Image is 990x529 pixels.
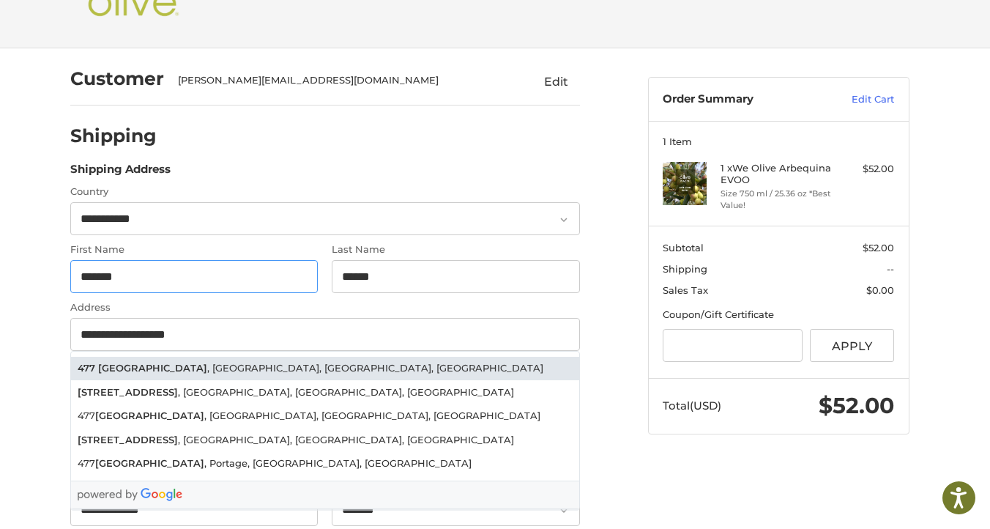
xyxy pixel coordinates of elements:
[663,284,708,296] span: Sales Tax
[663,263,707,275] span: Shipping
[820,92,894,107] a: Edit Cart
[78,361,95,376] strong: 477
[819,392,894,419] span: $52.00
[332,243,579,257] label: Last Name
[663,308,894,322] div: Coupon/Gift Certificate
[721,162,833,186] h4: 1 x We Olive Arbequina EVOO
[663,92,820,107] h3: Order Summary
[78,433,178,448] strong: [STREET_ADDRESS]
[71,380,579,404] li: , [GEOGRAPHIC_DATA], [GEOGRAPHIC_DATA], [GEOGRAPHIC_DATA]
[71,404,579,429] li: 477 , [GEOGRAPHIC_DATA], [GEOGRAPHIC_DATA], [GEOGRAPHIC_DATA]
[168,19,186,37] button: Open LiveChat chat widget
[95,456,204,471] strong: [GEOGRAPHIC_DATA]
[78,385,178,400] strong: [STREET_ADDRESS]
[70,243,318,257] label: First Name
[836,162,894,177] div: $52.00
[887,263,894,275] span: --
[70,161,171,185] legend: Shipping Address
[71,357,579,381] li: , [GEOGRAPHIC_DATA], [GEOGRAPHIC_DATA], [GEOGRAPHIC_DATA]
[95,409,204,423] strong: [GEOGRAPHIC_DATA]
[98,361,207,376] strong: [GEOGRAPHIC_DATA]
[663,242,704,254] span: Subtotal
[70,67,164,90] h2: Customer
[863,242,894,254] span: $52.00
[663,329,803,362] input: Gift Certificate or Coupon Code
[21,22,165,34] p: We're away right now. Please check back later!
[663,136,894,147] h3: 1 Item
[721,188,833,212] li: Size 750 ml / 25.36 oz *Best Value!
[178,73,505,88] div: [PERSON_NAME][EMAIL_ADDRESS][DOMAIN_NAME]
[866,284,894,296] span: $0.00
[663,399,721,413] span: Total (USD)
[810,329,895,362] button: Apply
[71,428,579,452] li: , [GEOGRAPHIC_DATA], [GEOGRAPHIC_DATA], [GEOGRAPHIC_DATA]
[70,125,157,147] h2: Shipping
[70,300,580,315] label: Address
[71,452,579,476] li: 477 , Portage, [GEOGRAPHIC_DATA], [GEOGRAPHIC_DATA]
[533,70,580,93] button: Edit
[70,185,580,199] label: Country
